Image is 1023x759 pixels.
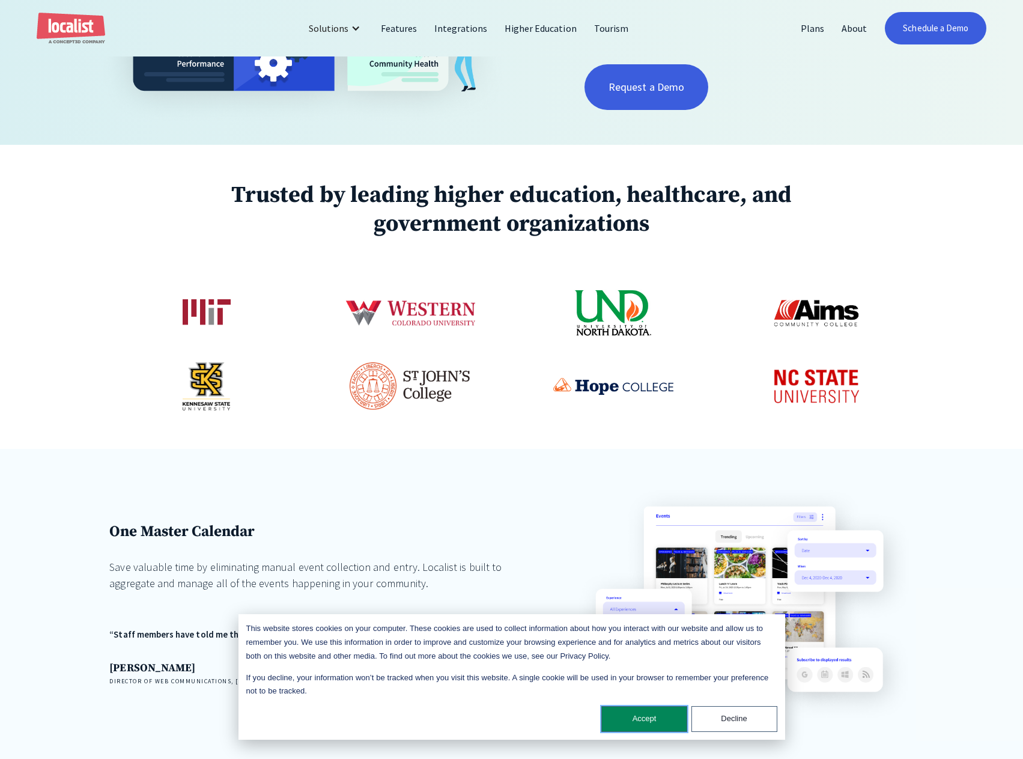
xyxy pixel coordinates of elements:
[183,362,231,410] img: Kennesaw State University logo
[37,13,105,44] a: home
[246,671,777,699] p: If you decline, your information won’t be tracked when you visit this website. A single cookie wi...
[586,14,637,43] a: Tourism
[343,275,477,351] img: Western Colorado University logo
[246,622,777,663] p: This website stores cookies on your computer. These cookies are used to collect information about...
[792,14,833,43] a: Plans
[773,289,860,337] img: Aims Community College logo
[372,14,426,43] a: Features
[309,21,348,35] div: Solutions
[426,14,496,43] a: Integrations
[691,706,777,732] button: Decline
[109,661,195,675] strong: [PERSON_NAME]
[833,14,876,43] a: About
[109,559,523,591] div: Save valuable time by eliminating manual event collection and entry. Localist is built to aggrega...
[762,361,870,412] img: NC State University logo
[496,14,586,43] a: Higher Education
[238,614,785,740] div: Cookie banner
[109,522,255,541] strong: One Master Calendar
[183,299,231,326] img: Massachusetts Institute of Technology logo
[300,14,372,43] div: Solutions
[574,289,652,337] img: University of North Dakota logo
[109,628,523,642] div: “Staff members have told me that Localist makes their lives much easier.”
[885,12,986,44] a: Schedule a Demo
[109,677,523,686] h4: Director of Web Communications, [GEOGRAPHIC_DATA]
[350,362,470,410] img: St John's College logo
[231,181,791,239] strong: Trusted by leading higher education, healthcare, and government organizations
[584,64,708,110] a: Request a Demo
[553,378,673,395] img: Hope College logo
[601,706,687,732] button: Accept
